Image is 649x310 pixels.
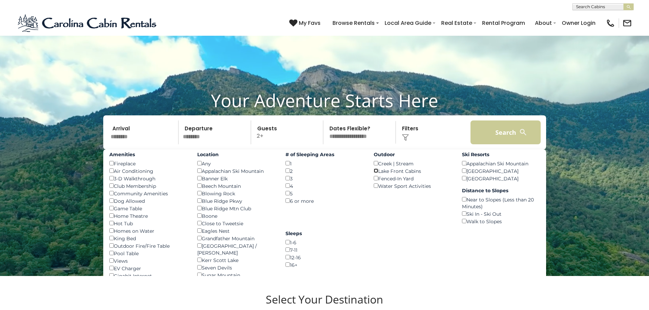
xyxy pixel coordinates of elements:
div: 16+ [285,261,364,268]
div: Appalachian Ski Mountain [462,160,540,167]
label: Sleeps [285,230,364,237]
div: Homes on Water [109,227,187,234]
div: Gigabit Internet [109,272,187,279]
div: King Bed [109,234,187,242]
a: Local Area Guide [381,17,435,29]
div: Water Sport Activities [374,182,452,190]
div: Blowing Rock [197,190,275,197]
div: Appalachian Ski Mountain [197,167,275,175]
img: mail-regular-black.png [622,18,632,28]
div: Ski In - Ski Out [462,210,540,217]
div: Game Table [109,205,187,212]
div: [GEOGRAPHIC_DATA] / [PERSON_NAME] [197,242,275,256]
div: 7-11 [285,246,364,254]
img: phone-regular-black.png [606,18,615,28]
div: [GEOGRAPHIC_DATA] [462,175,540,182]
label: Amenities [109,151,187,158]
div: Air Conditioning [109,167,187,175]
div: 1-6 [285,239,364,246]
div: Community Amenities [109,190,187,197]
div: Seven Devils [197,264,275,271]
a: Real Estate [438,17,476,29]
div: Sugar Mountain [197,271,275,279]
img: search-regular-white.png [519,128,527,136]
div: Dog Allowed [109,197,187,205]
div: Blue Ridge Pkwy [197,197,275,205]
label: Location [197,151,275,158]
div: Hot Tub [109,219,187,227]
div: Creek | Stream [374,160,452,167]
div: 5 [285,190,364,197]
div: Close to Tweetsie [197,219,275,227]
a: My Favs [289,19,322,28]
div: Views [109,257,187,264]
label: Ski Resorts [462,151,540,158]
div: Club Membership [109,182,187,190]
img: filter--v1.png [402,134,409,141]
h1: Your Adventure Starts Here [5,90,644,111]
img: Blue-2.png [17,13,158,33]
span: My Favs [299,19,321,27]
div: Fenced-In Yard [374,175,452,182]
div: [GEOGRAPHIC_DATA] [462,167,540,175]
div: 6 or more [285,197,364,205]
div: Beech Mountain [197,182,275,190]
a: Rental Program [479,17,528,29]
div: 2 [285,167,364,175]
a: Owner Login [558,17,599,29]
button: Search [470,120,541,144]
div: Blue Ridge Mtn Club [197,205,275,212]
div: Home Theatre [109,212,187,219]
div: Near to Slopes (Less than 20 Minutes) [462,196,540,210]
div: Boone [197,212,275,219]
div: Kerr Scott Lake [197,256,275,264]
label: Outdoor [374,151,452,158]
div: Lake Front Cabins [374,167,452,175]
div: 3-D Walkthrough [109,175,187,182]
div: 4 [285,182,364,190]
div: 1 [285,160,364,167]
div: 12-16 [285,254,364,261]
div: Fireplace [109,160,187,167]
div: Eagles Nest [197,227,275,234]
div: Any [197,160,275,167]
a: Browse Rentals [329,17,378,29]
div: EV Charger [109,264,187,272]
p: 2+ [253,120,323,144]
label: Distance to Slopes [462,187,540,194]
label: # of Sleeping Areas [285,151,364,158]
div: Grandfather Mountain [197,234,275,242]
a: About [531,17,555,29]
div: Walk to Slopes [462,217,540,225]
div: 3 [285,175,364,182]
div: Banner Elk [197,175,275,182]
div: Pool Table [109,249,187,257]
div: Outdoor Fire/Fire Table [109,242,187,249]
